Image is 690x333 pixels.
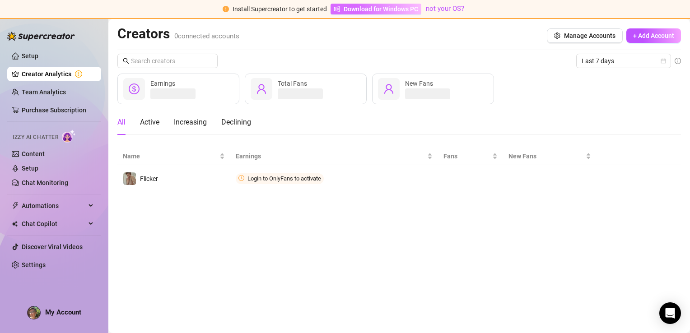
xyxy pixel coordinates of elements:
[508,151,584,161] span: New Fans
[22,165,38,172] a: Setup
[22,261,46,268] a: Settings
[22,150,45,157] a: Content
[233,5,327,13] span: Install Supercreator to get started
[129,83,140,94] span: dollar-circle
[405,80,433,87] span: New Fans
[223,6,229,12] span: exclamation-circle
[22,88,66,96] a: Team Analytics
[22,52,38,60] a: Setup
[344,4,418,14] span: Download for Windows PC
[28,306,40,319] img: ACg8ocISfuYp1GREGjHGca5VCBYY9Yxg2UdfWlD-9NFyp7O1dm6N1nLF=s96-c
[22,106,86,114] a: Purchase Subscription
[123,58,129,64] span: search
[174,32,239,40] span: 0 connected accounts
[12,221,18,227] img: Chat Copilot
[22,179,68,186] a: Chat Monitoring
[626,28,681,43] button: + Add Account
[238,175,244,181] span: clock-circle
[547,28,623,43] button: Manage Accounts
[256,83,267,94] span: user
[383,83,394,94] span: user
[334,6,340,12] span: windows
[554,32,560,39] span: setting
[22,199,86,213] span: Automations
[131,56,205,66] input: Search creators
[236,151,425,161] span: Earnings
[140,117,159,128] div: Active
[503,148,597,165] th: New Fans
[438,148,503,165] th: Fans
[7,32,75,41] img: logo-BBDzfeDw.svg
[230,148,438,165] th: Earnings
[62,129,76,143] img: AI Chatter
[45,308,81,316] span: My Account
[426,5,464,13] a: not your OS?
[13,133,58,142] span: Izzy AI Chatter
[123,172,136,185] img: Flicker
[117,148,230,165] th: Name
[443,151,490,161] span: Fans
[661,58,666,64] span: calendar
[633,32,674,39] span: + Add Account
[564,32,615,39] span: Manage Accounts
[221,117,251,128] div: Declining
[174,117,207,128] div: Increasing
[12,202,19,209] span: thunderbolt
[150,80,175,87] span: Earnings
[22,67,94,81] a: Creator Analytics exclamation-circle
[331,4,421,14] a: Download for Windows PC
[675,58,681,64] span: info-circle
[582,54,666,68] span: Last 7 days
[22,217,86,231] span: Chat Copilot
[278,80,307,87] span: Total Fans
[123,151,218,161] span: Name
[117,25,239,42] h2: Creators
[140,175,158,182] span: Flicker
[659,302,681,324] div: Open Intercom Messenger
[247,175,321,182] span: Login to OnlyFans to activate
[22,243,83,250] a: Discover Viral Videos
[117,117,126,128] div: All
